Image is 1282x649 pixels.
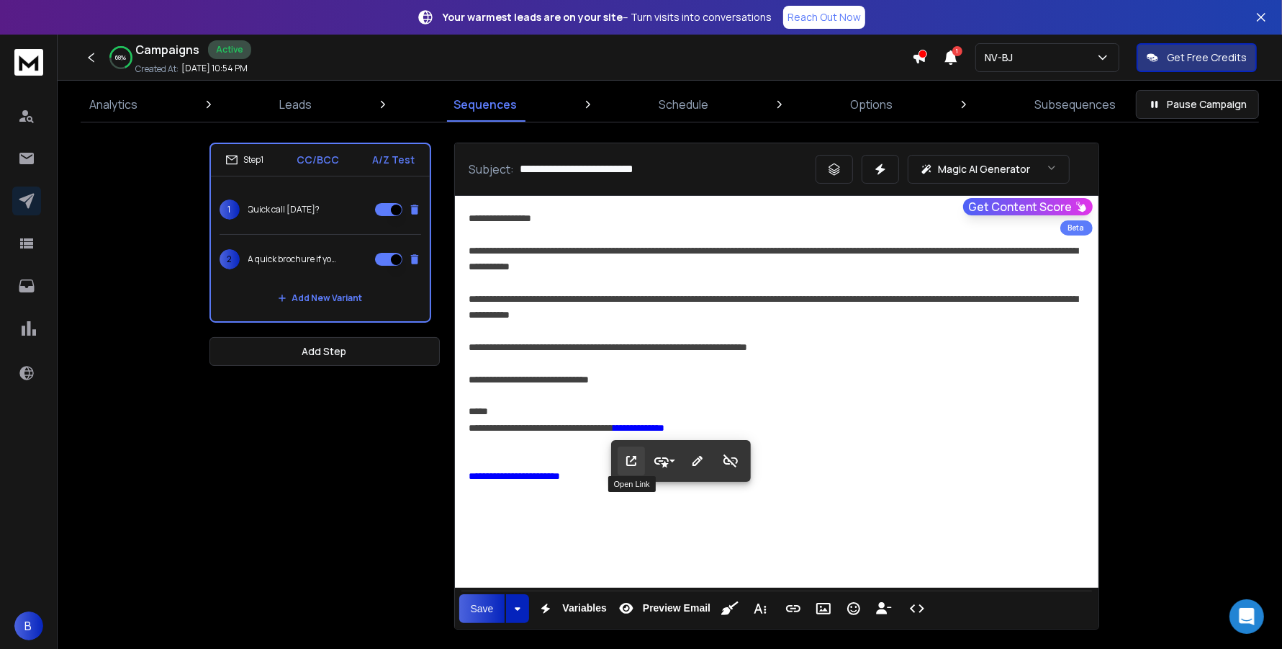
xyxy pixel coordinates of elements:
[89,96,137,113] p: Analytics
[840,594,867,623] button: Emoticons
[559,602,610,614] span: Variables
[271,87,320,122] a: Leads
[613,594,713,623] button: Preview Email
[14,49,43,76] img: logo
[135,63,179,75] p: Created At:
[608,476,656,492] div: Open Link
[248,254,340,265] p: A quick brochure if you’d like.
[445,87,525,122] a: Sequences
[939,162,1031,176] p: Magic AI Generator
[443,10,623,24] strong: Your warmest leads are on your site
[783,6,865,29] a: Reach Out Now
[985,50,1019,65] p: NV-BJ
[659,96,708,113] p: Schedule
[116,53,127,62] p: 68 %
[220,200,240,220] span: 1
[453,96,517,113] p: Sequences
[373,153,415,167] p: A/Z Test
[787,10,861,24] p: Reach Out Now
[225,153,264,166] div: Step 1
[1229,599,1264,634] div: Open Intercom Messenger
[903,594,931,623] button: Code View
[841,87,901,122] a: Options
[1167,50,1247,65] p: Get Free Credits
[1137,43,1257,72] button: Get Free Credits
[248,204,320,215] p: Quick call [DATE]?
[908,155,1070,184] button: Magic AI Generator
[780,594,807,623] button: Insert Link (Ctrl+K)
[209,337,440,366] button: Add Step
[850,96,893,113] p: Options
[209,143,431,323] li: Step1CC/BCCA/Z Test1Quick call [DATE]?2A quick brochure if you’d like.Add New Variant
[1034,96,1116,113] p: Subsequences
[650,87,717,122] a: Schedule
[952,46,962,56] span: 1
[459,594,505,623] button: Save
[181,63,248,74] p: [DATE] 10:54 PM
[716,594,744,623] button: Clean HTML
[746,594,774,623] button: More Text
[1060,220,1093,236] div: Beta
[1136,90,1259,119] button: Pause Campaign
[208,40,251,59] div: Active
[14,612,43,640] button: B
[266,284,374,313] button: Add New Variant
[135,41,199,58] h1: Campaigns
[640,602,713,614] span: Preview Email
[810,594,837,623] button: Insert Image (Ctrl+P)
[220,249,240,269] span: 2
[532,594,610,623] button: Variables
[81,87,146,122] a: Analytics
[870,594,898,623] button: Insert Unsubscribe Link
[279,96,312,113] p: Leads
[1026,87,1124,122] a: Subsequences
[963,198,1093,215] button: Get Content Score
[443,10,772,24] p: – Turn visits into conversations
[297,153,340,167] p: CC/BCC
[469,161,515,178] p: Subject:
[717,447,744,475] button: Unlink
